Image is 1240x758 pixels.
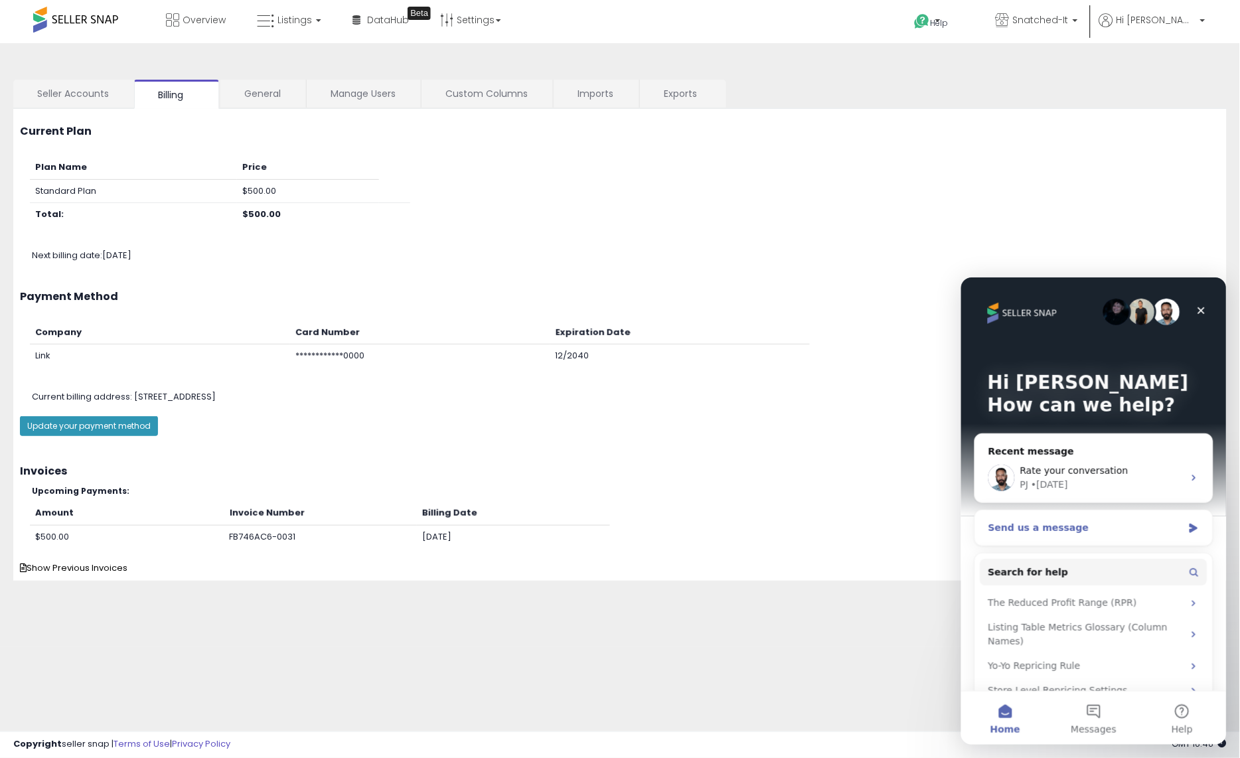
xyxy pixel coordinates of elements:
th: Invoice Number [224,502,418,525]
h3: Invoices [20,465,1220,477]
a: Imports [554,80,638,108]
i: Get Help [914,13,931,30]
button: Update your payment method [20,416,158,436]
a: Custom Columns [422,80,552,108]
h3: Payment Method [20,291,1220,303]
td: $500.00 [237,179,379,203]
span: Listings [277,13,312,27]
th: Plan Name [30,156,237,179]
th: Amount [30,502,224,525]
div: Tooltip anchor [408,7,431,20]
a: Manage Users [307,80,420,108]
span: Overview [183,13,226,27]
a: Help [904,3,974,43]
h3: Current Plan [20,125,1220,137]
td: [DATE] [417,525,610,548]
td: Standard Plan [30,179,237,203]
span: Hi [PERSON_NAME] [1117,13,1196,27]
iframe: Intercom live chat [961,277,1227,745]
a: Exports [640,80,725,108]
th: Expiration Date [550,321,811,344]
td: FB746AC6-0031 [224,525,418,548]
span: Current billing address: [32,390,132,403]
a: General [220,80,305,108]
h5: Upcoming Payments: [32,487,1220,495]
a: Hi [PERSON_NAME] [1099,13,1205,43]
td: Link [30,344,290,368]
b: $500.00 [242,208,281,220]
th: Card Number [290,321,550,344]
th: Price [237,156,379,179]
span: Show Previous Invoices [20,562,127,574]
th: Billing Date [417,502,610,525]
span: Help [931,17,949,29]
th: Company [30,321,290,344]
span: DataHub [367,13,409,27]
td: 12/2040 [550,344,811,368]
a: Seller Accounts [13,80,133,108]
b: Total: [35,208,64,220]
a: Billing [134,80,219,109]
td: $500.00 [30,525,224,548]
span: Snatched-It [1013,13,1069,27]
